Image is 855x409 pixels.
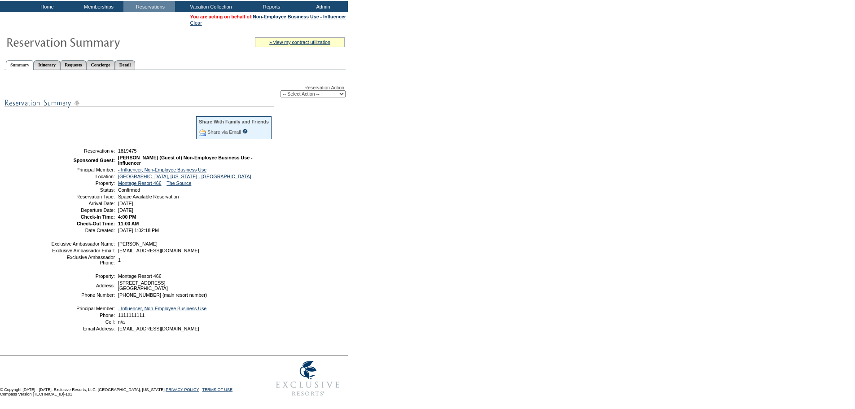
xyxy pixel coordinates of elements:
[199,119,269,124] div: Share With Family and Friends
[34,60,60,70] a: Itinerary
[207,129,241,135] a: Share via Email
[118,167,206,172] a: - Influencer, Non-Employee Business Use
[72,1,123,12] td: Memberships
[267,356,348,401] img: Exclusive Resorts
[118,148,137,154] span: 1819475
[118,248,199,253] span: [EMAIL_ADDRESS][DOMAIN_NAME]
[118,174,251,179] a: [GEOGRAPHIC_DATA], [US_STATE] - [GEOGRAPHIC_DATA]
[190,14,346,19] span: You are acting on behalf of:
[202,387,233,392] a: TERMS OF USE
[4,85,346,97] div: Reservation Action:
[253,14,346,19] a: Non-Employee Business Use - Influencer
[51,326,115,331] td: Email Address:
[175,1,245,12] td: Vacation Collection
[118,273,162,279] span: Montage Resort 466
[81,214,115,220] strong: Check-In Time:
[20,1,72,12] td: Home
[118,280,168,291] span: [STREET_ADDRESS] [GEOGRAPHIC_DATA]
[51,228,115,233] td: Date Created:
[51,180,115,186] td: Property:
[51,255,115,265] td: Exclusive Ambassador Phone:
[118,221,139,226] span: 11:00 AM
[115,60,136,70] a: Detail
[118,326,199,331] span: [EMAIL_ADDRESS][DOMAIN_NAME]
[123,1,175,12] td: Reservations
[118,207,133,213] span: [DATE]
[51,280,115,291] td: Address:
[51,312,115,318] td: Phone:
[51,194,115,199] td: Reservation Type:
[118,319,125,325] span: n/a
[51,167,115,172] td: Principal Member:
[190,20,202,26] a: Clear
[51,201,115,206] td: Arrival Date:
[51,292,115,298] td: Phone Number:
[296,1,348,12] td: Admin
[86,60,114,70] a: Concierge
[51,273,115,279] td: Property:
[167,180,191,186] a: The Source
[118,155,253,166] span: [PERSON_NAME] (Guest of) Non-Employee Business Use - Influencer
[51,174,115,179] td: Location:
[60,60,86,70] a: Requests
[6,60,34,70] a: Summary
[118,201,133,206] span: [DATE]
[51,187,115,193] td: Status:
[51,241,115,246] td: Exclusive Ambassador Name:
[118,214,136,220] span: 4:00 PM
[245,1,296,12] td: Reports
[51,319,115,325] td: Cell:
[242,129,248,134] input: What is this?
[118,187,140,193] span: Confirmed
[269,40,330,45] a: » view my contract utilization
[118,194,179,199] span: Space Available Reservation
[118,306,206,311] a: - Influencer, Non-Employee Business Use
[51,148,115,154] td: Reservation #:
[6,33,185,51] img: Reservaton Summary
[4,97,274,109] img: subTtlResSummary.gif
[51,207,115,213] td: Departure Date:
[166,387,199,392] a: PRIVACY POLICY
[118,180,162,186] a: Montage Resort 466
[77,221,115,226] strong: Check-Out Time:
[118,312,145,318] span: 1111111111
[51,248,115,253] td: Exclusive Ambassador Email:
[118,241,158,246] span: [PERSON_NAME]
[118,292,207,298] span: [PHONE_NUMBER] (main resort number)
[74,158,115,163] strong: Sponsored Guest:
[118,257,121,263] span: 1
[118,228,159,233] span: [DATE] 1:02:18 PM
[51,306,115,311] td: Principal Member:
